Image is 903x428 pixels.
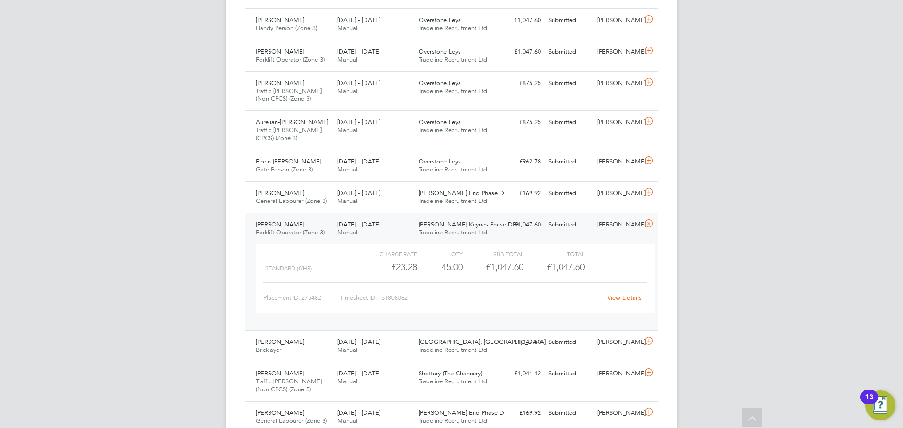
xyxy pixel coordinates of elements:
span: Manual [337,228,357,236]
div: Submitted [545,44,594,60]
div: [PERSON_NAME] [594,76,642,91]
span: Shottery (The Chancery) [419,369,482,377]
span: Tradeline Recruitment Ltd [419,346,487,354]
div: [PERSON_NAME] [594,217,642,233]
span: Tradeline Recruitment Ltd [419,417,487,425]
span: [PERSON_NAME] [256,189,304,197]
span: [PERSON_NAME] [256,369,304,377]
div: £169.92 [496,405,545,421]
div: £1,047.60 [463,259,523,275]
span: [PERSON_NAME] End Phase D [419,409,504,417]
div: £1,041.12 [496,366,545,381]
span: Manual [337,24,357,32]
a: View Details [607,294,642,302]
span: Traffic [PERSON_NAME] (Non CPCS) (Zone 3) [256,87,322,103]
div: [PERSON_NAME] [594,154,642,170]
span: £1,047.60 [547,261,585,272]
span: [PERSON_NAME] [256,79,304,87]
span: [DATE] - [DATE] [337,369,380,377]
span: [DATE] - [DATE] [337,157,380,165]
div: £1,047.60 [496,44,545,60]
span: Manual [337,87,357,95]
span: Tradeline Recruitment Ltd [419,24,487,32]
span: Tradeline Recruitment Ltd [419,126,487,134]
div: £169.92 [496,186,545,201]
div: 13 [865,397,873,409]
span: Tradeline Recruitment Ltd [419,165,487,173]
div: 45.00 [417,259,463,275]
span: [DATE] - [DATE] [337,409,380,417]
span: Tradeline Recruitment Ltd [419,228,487,236]
span: Aurelian-[PERSON_NAME] [256,118,328,126]
span: Overstone Leys [419,47,461,55]
span: Traffic [PERSON_NAME] (CPCS) (Zone 3) [256,126,322,142]
span: [GEOGRAPHIC_DATA], [GEOGRAPHIC_DATA] [419,338,546,346]
div: £1,147.50 [496,335,545,350]
div: Submitted [545,154,594,170]
span: [PERSON_NAME] End Phase D [419,189,504,197]
span: Tradeline Recruitment Ltd [419,87,487,95]
div: [PERSON_NAME] [594,44,642,60]
span: Manual [337,346,357,354]
button: Open Resource Center, 13 new notifications [865,390,895,420]
span: Bricklayer [256,346,281,354]
span: Florin-[PERSON_NAME] [256,157,321,165]
div: Submitted [545,76,594,91]
div: Total [523,248,584,259]
span: General Labourer (Zone 3) [256,417,327,425]
div: £875.25 [496,115,545,130]
span: Tradeline Recruitment Ltd [419,377,487,385]
span: [PERSON_NAME] [256,338,304,346]
div: £962.78 [496,154,545,170]
span: Handy Person (Zone 3) [256,24,317,32]
div: Submitted [545,186,594,201]
span: [PERSON_NAME] [256,16,304,24]
div: Submitted [545,335,594,350]
span: Manual [337,197,357,205]
span: Manual [337,126,357,134]
div: Submitted [545,115,594,130]
span: [DATE] - [DATE] [337,79,380,87]
div: Submitted [545,366,594,381]
div: £1,047.60 [496,217,545,233]
span: Manual [337,377,357,385]
span: Manual [337,55,357,63]
div: Placement ID: 275482 [263,290,340,305]
span: Overstone Leys [419,157,461,165]
div: Sub Total [463,248,523,259]
div: Charge rate [356,248,417,259]
span: Forklift Operator (Zone 3) [256,228,325,236]
div: [PERSON_NAME] [594,366,642,381]
span: Manual [337,165,357,173]
div: [PERSON_NAME] [594,13,642,28]
div: £1,047.60 [496,13,545,28]
span: [DATE] - [DATE] [337,118,380,126]
span: Overstone Leys [419,16,461,24]
div: [PERSON_NAME] [594,335,642,350]
span: Manual [337,417,357,425]
div: [PERSON_NAME] [594,405,642,421]
div: [PERSON_NAME] [594,115,642,130]
span: General Labourer (Zone 3) [256,197,327,205]
span: [PERSON_NAME] [256,47,304,55]
div: Submitted [545,217,594,233]
div: [PERSON_NAME] [594,186,642,201]
span: Gate Person (Zone 3) [256,165,313,173]
span: [DATE] - [DATE] [337,189,380,197]
div: £875.25 [496,76,545,91]
span: [PERSON_NAME] Keynes Phase DP6 [419,220,519,228]
span: Overstone Leys [419,118,461,126]
span: [PERSON_NAME] [256,409,304,417]
span: [PERSON_NAME] [256,220,304,228]
div: QTY [417,248,463,259]
span: Traffic [PERSON_NAME] (Non CPCS) (Zone 5) [256,377,322,393]
span: Tradeline Recruitment Ltd [419,55,487,63]
div: Timesheet ID: TS1808082 [340,290,601,305]
span: [DATE] - [DATE] [337,220,380,228]
div: Submitted [545,405,594,421]
span: [DATE] - [DATE] [337,47,380,55]
span: Tradeline Recruitment Ltd [419,197,487,205]
div: £23.28 [356,259,417,275]
span: [DATE] - [DATE] [337,338,380,346]
span: Standard (£/HR) [265,265,312,272]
